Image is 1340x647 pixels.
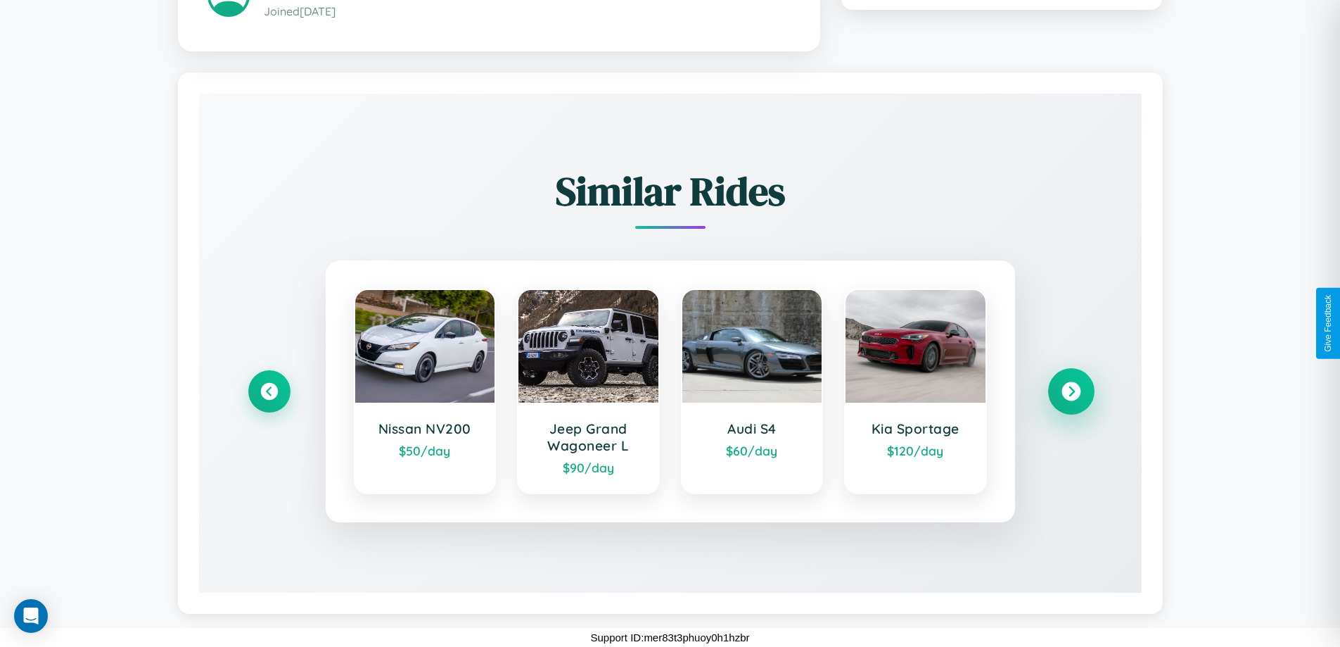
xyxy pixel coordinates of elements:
[14,599,48,633] div: Open Intercom Messenger
[369,443,481,458] div: $ 50 /day
[696,420,808,437] h3: Audi S4
[248,164,1092,218] h2: Similar Rides
[264,1,791,22] p: Joined [DATE]
[860,443,971,458] div: $ 120 /day
[681,289,824,494] a: Audi S4$60/day
[696,443,808,458] div: $ 60 /day
[591,628,750,647] p: Support ID: mer83t3phuoy0h1hzbr
[860,420,971,437] h3: Kia Sportage
[532,420,644,454] h3: Jeep Grand Wagoneer L
[354,289,497,494] a: Nissan NV200$50/day
[369,420,481,437] h3: Nissan NV200
[532,460,644,475] div: $ 90 /day
[844,289,987,494] a: Kia Sportage$120/day
[517,289,660,494] a: Jeep Grand Wagoneer L$90/day
[1323,295,1333,352] div: Give Feedback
